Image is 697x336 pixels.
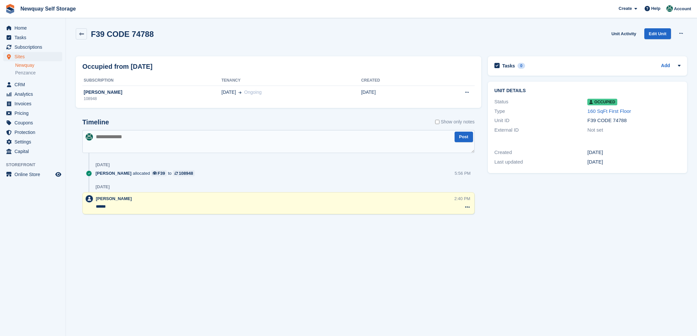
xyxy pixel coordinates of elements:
[91,30,154,39] h2: F39 CODE 74788
[3,170,62,179] a: menu
[14,23,54,33] span: Home
[3,33,62,42] a: menu
[221,75,361,86] th: Tenancy
[3,90,62,99] a: menu
[96,184,110,190] div: [DATE]
[82,96,221,102] div: 108948
[14,80,54,89] span: CRM
[18,3,78,14] a: Newquay Self Storage
[494,149,588,156] div: Created
[3,80,62,89] a: menu
[455,132,473,142] button: Post
[151,170,167,176] a: F39
[3,99,62,108] a: menu
[3,23,62,33] a: menu
[494,88,681,93] h2: Unit details
[455,170,470,176] div: 5:56 PM
[619,5,632,12] span: Create
[14,90,54,99] span: Analytics
[494,108,588,115] div: Type
[82,118,109,126] h2: Timeline
[244,90,262,95] span: Ongoing
[96,162,110,168] div: [DATE]
[96,170,198,176] div: allocated to
[15,62,62,68] a: Newquay
[674,6,691,12] span: Account
[221,89,236,96] span: [DATE]
[454,195,470,202] div: 2:40 PM
[3,42,62,52] a: menu
[14,33,54,42] span: Tasks
[666,5,673,12] img: JON
[494,126,588,134] div: External ID
[435,118,475,125] label: Show only notes
[661,62,670,70] a: Add
[14,118,54,127] span: Coupons
[15,70,62,76] a: Penzance
[587,117,681,124] div: F39 CODE 74788
[14,99,54,108] span: Invoices
[587,149,681,156] div: [DATE]
[82,75,221,86] th: Subscription
[5,4,15,14] img: stora-icon-8386f47178a22dfd0bd8f6a31ec36ba5ce8667c1dd55bd0f319d3a0aa187defe.svg
[361,86,427,105] td: [DATE]
[54,170,62,178] a: Preview store
[3,137,62,146] a: menu
[587,158,681,166] div: [DATE]
[14,52,54,61] span: Sites
[651,5,660,12] span: Help
[587,126,681,134] div: Not set
[644,28,671,39] a: Edit Unit
[3,128,62,137] a: menu
[494,98,588,106] div: Status
[587,108,631,114] a: 160 SqFt First Floor
[3,109,62,118] a: menu
[82,62,153,71] h2: Occupied from [DATE]
[435,118,439,125] input: Show only notes
[14,170,54,179] span: Online Store
[179,170,193,176] div: 108948
[14,42,54,52] span: Subscriptions
[494,117,588,124] div: Unit ID
[502,63,515,69] h2: Tasks
[158,170,165,176] div: F39
[3,52,62,61] a: menu
[3,118,62,127] a: menu
[587,99,617,105] span: Occupied
[361,75,427,86] th: Created
[173,170,195,176] a: 108948
[14,137,54,146] span: Settings
[517,63,525,69] div: 0
[96,196,132,201] span: [PERSON_NAME]
[96,170,131,176] span: [PERSON_NAME]
[6,162,66,168] span: Storefront
[82,89,221,96] div: [PERSON_NAME]
[86,133,93,141] img: JON
[14,109,54,118] span: Pricing
[3,147,62,156] a: menu
[14,128,54,137] span: Protection
[609,28,639,39] a: Unit Activity
[14,147,54,156] span: Capital
[494,158,588,166] div: Last updated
